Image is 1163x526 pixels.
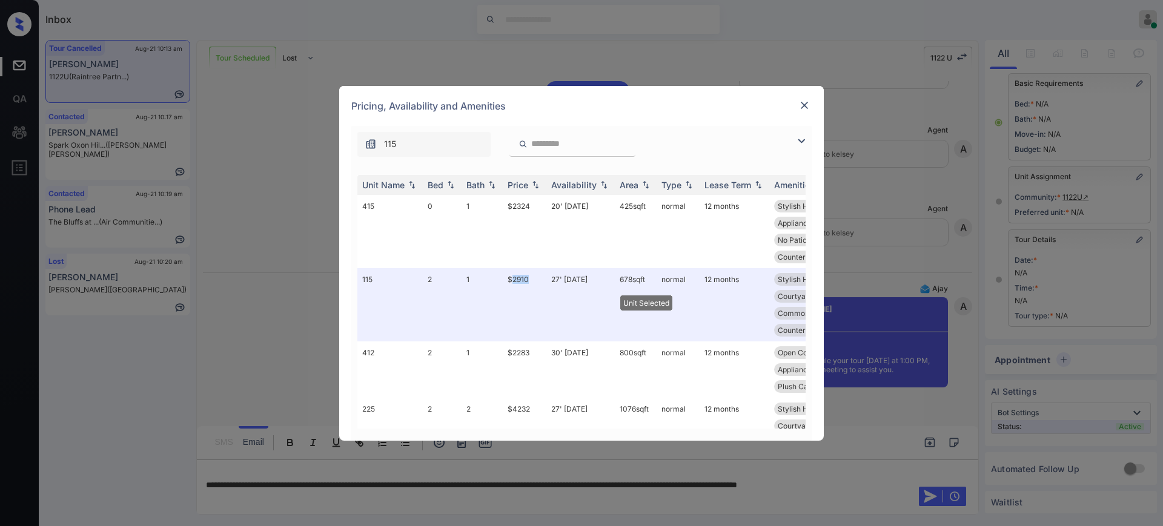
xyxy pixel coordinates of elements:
[798,99,810,111] img: close
[657,195,700,268] td: normal
[778,404,838,413] span: Stylish Hardwar...
[503,341,546,398] td: $2283
[700,268,769,341] td: 12 months
[778,365,841,374] span: Appliance Packa...
[778,275,838,284] span: Stylish Hardwar...
[752,180,764,189] img: sorting
[700,398,769,488] td: 12 months
[661,180,681,190] div: Type
[503,398,546,488] td: $4232
[462,268,503,341] td: 1
[423,195,462,268] td: 0
[640,180,652,189] img: sorting
[620,180,638,190] div: Area
[778,219,841,228] span: Appliance Packa...
[357,341,423,398] td: 412
[657,268,700,341] td: normal
[546,341,615,398] td: 30' [DATE]
[529,180,542,189] img: sorting
[683,180,695,189] img: sorting
[774,180,815,190] div: Amenities
[598,180,610,189] img: sorting
[508,180,528,190] div: Price
[357,195,423,268] td: 415
[700,341,769,398] td: 12 months
[546,195,615,268] td: 20' [DATE]
[704,180,751,190] div: Lease Term
[462,195,503,268] td: 1
[778,235,883,245] span: No Patio or [MEDICAL_DATA]...
[778,348,827,357] span: Open Concept
[362,180,405,190] div: Unit Name
[778,382,838,391] span: Plush Carpeting...
[357,268,423,341] td: 115
[428,180,443,190] div: Bed
[778,326,838,335] span: Countertops - Q...
[657,341,700,398] td: normal
[615,341,657,398] td: 800 sqft
[778,202,838,211] span: Stylish Hardwar...
[423,268,462,341] td: 2
[794,134,809,148] img: icon-zuma
[365,138,377,150] img: icon-zuma
[406,180,418,189] img: sorting
[546,398,615,488] td: 27' [DATE]
[519,139,528,150] img: icon-zuma
[551,180,597,190] div: Availability
[445,180,457,189] img: sorting
[657,398,700,488] td: normal
[486,180,498,189] img: sorting
[700,195,769,268] td: 12 months
[778,252,838,261] span: Countertops - Q...
[546,268,615,341] td: 27' [DATE]
[615,268,657,341] td: 678 sqft
[384,137,396,151] span: 115
[778,421,832,430] span: Courtyard View
[503,268,546,341] td: $2910
[466,180,485,190] div: Bath
[339,86,824,126] div: Pricing, Availability and Amenities
[423,398,462,488] td: 2
[462,341,503,398] td: 1
[503,195,546,268] td: $2324
[778,292,832,301] span: Courtyard View
[778,309,846,318] span: Common Area Pla...
[615,195,657,268] td: 425 sqft
[423,341,462,398] td: 2
[462,398,503,488] td: 2
[615,398,657,488] td: 1076 sqft
[357,398,423,488] td: 225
